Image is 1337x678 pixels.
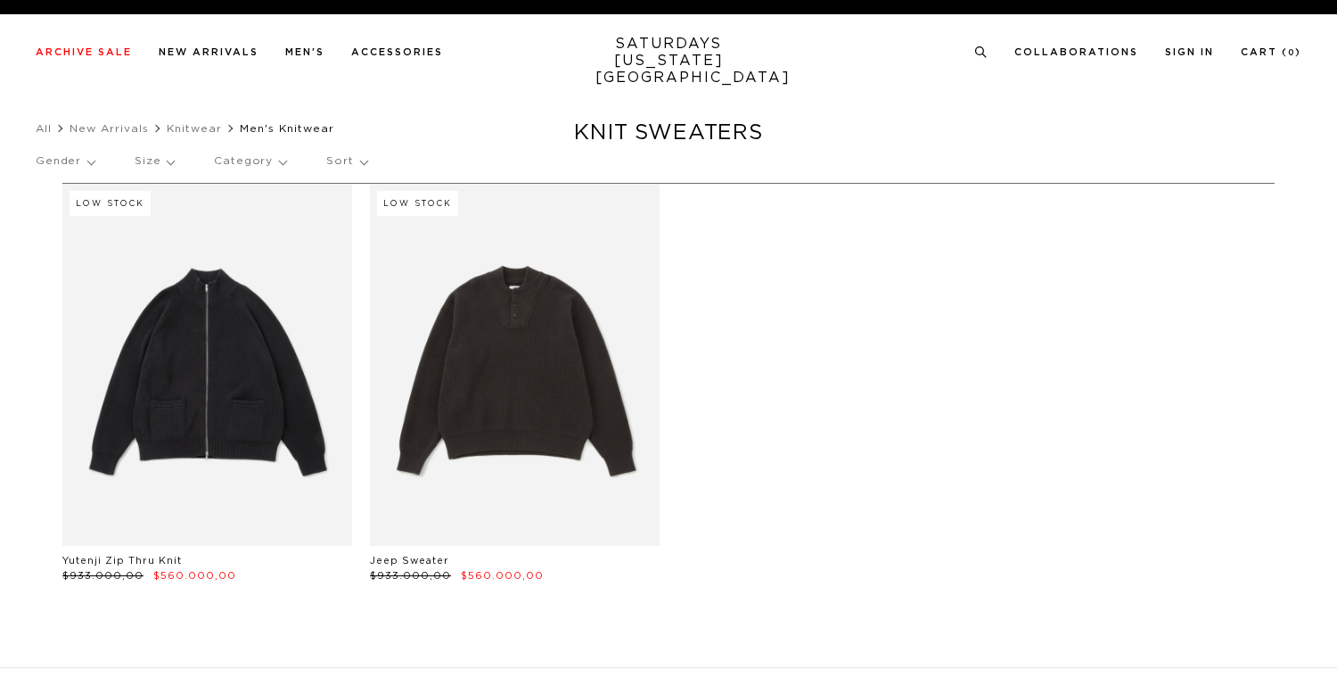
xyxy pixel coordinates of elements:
p: Sort [326,141,366,182]
a: Cart (0) [1241,47,1301,57]
span: $933.000,00 [370,571,451,581]
a: Knitwear [167,123,222,134]
span: $560.000,00 [461,571,544,581]
a: New Arrivals [159,47,258,57]
a: SATURDAYS[US_STATE][GEOGRAPHIC_DATA] [595,36,742,87]
a: New Arrivals [70,123,149,134]
a: All [36,123,52,134]
a: Archive Sale [36,47,132,57]
div: Low Stock [377,191,458,216]
a: Collaborations [1014,47,1138,57]
span: $933.000,00 [62,571,144,581]
p: Size [135,141,174,182]
p: Category [214,141,286,182]
span: Men's Knitwear [240,123,334,134]
a: Sign In [1165,47,1214,57]
div: Low Stock [70,191,151,216]
small: 0 [1288,49,1295,57]
p: Gender [36,141,94,182]
span: $560.000,00 [153,571,236,581]
a: Men's [285,47,324,57]
a: Accessories [351,47,443,57]
a: Yutenji Zip Thru Knit [62,556,182,566]
a: Jeep Sweater [370,556,449,566]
